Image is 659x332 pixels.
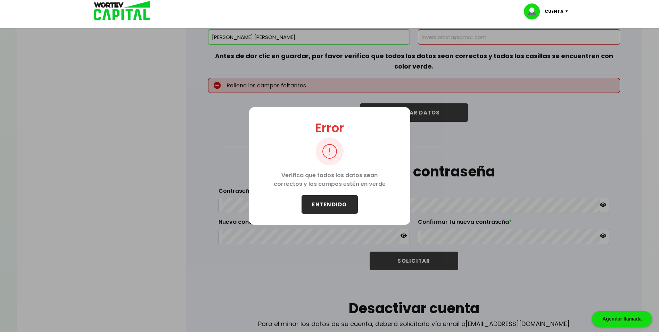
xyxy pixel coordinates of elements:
[302,195,358,214] button: ENTENDIDO
[260,165,399,195] p: Verifica que todos los datos sean correctos y los campos estén en verde
[563,10,573,13] img: icon-down
[592,311,652,327] div: Agendar llamada
[316,137,344,165] img: tache
[545,6,563,17] p: Cuenta
[315,118,344,137] p: Error
[524,3,545,19] img: profile-image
